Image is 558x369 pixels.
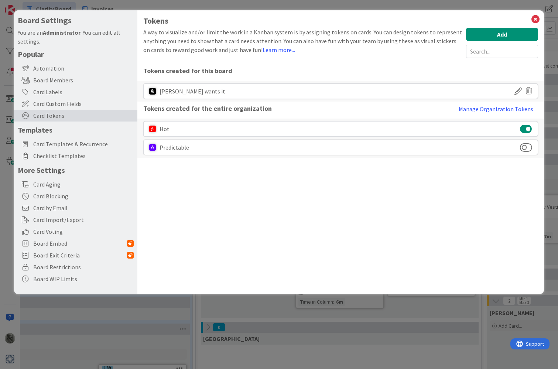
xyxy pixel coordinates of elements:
span: Tokens created for this board [143,64,538,79]
a: Learn more... [263,46,295,54]
div: Board Members [14,74,137,86]
div: A way to visualize and/or limit the work in a Kanban system is by assigning tokens on cards. You ... [143,28,462,58]
span: Checklist Templates [33,151,134,160]
div: Automation [14,62,137,74]
span: Card Templates & Recurrence [33,140,134,148]
h5: Templates [18,125,134,134]
div: Card Aging [14,178,137,190]
h5: More Settings [18,165,134,175]
div: Predictable [160,140,189,155]
div: You are an . You can edit all settings. [18,28,134,46]
h5: Popular [18,49,134,59]
span: Tokens created for the entire organization [143,102,454,116]
span: Support [16,1,34,10]
button: Add [466,28,538,41]
div: Hot [160,122,170,136]
b: Administrator [43,29,81,36]
div: [PERSON_NAME] wants it [160,84,225,99]
span: Card Tokens [33,111,134,120]
span: Card Custom Fields [33,99,134,108]
h1: Tokens [143,16,538,25]
span: Card by Email [33,204,134,212]
div: Card Blocking [14,190,137,202]
div: Card Labels [14,86,137,98]
h4: Board Settings [18,16,134,25]
div: Board WIP Limits [14,273,137,285]
span: Card Voting [33,227,134,236]
span: Board Exit Criteria [33,251,127,260]
button: Manage Organization Tokens [454,102,538,116]
span: Board Restrictions [33,263,134,271]
div: Card Import/Export [14,214,137,226]
input: Search... [466,45,538,58]
span: Board Embed [33,239,127,248]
